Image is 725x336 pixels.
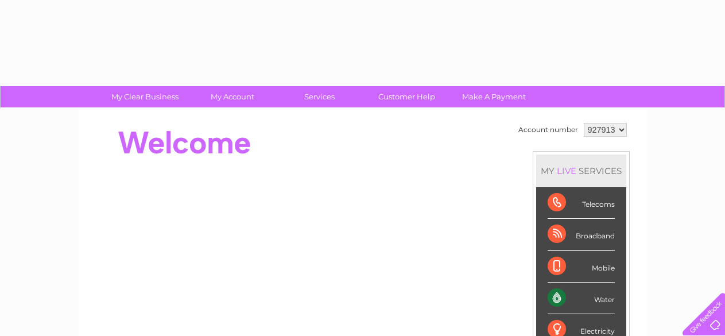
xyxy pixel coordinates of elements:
[272,86,367,107] a: Services
[185,86,280,107] a: My Account
[359,86,454,107] a: Customer Help
[555,165,579,176] div: LIVE
[548,283,615,314] div: Water
[515,120,581,140] td: Account number
[98,86,192,107] a: My Clear Business
[536,155,626,187] div: MY SERVICES
[548,219,615,250] div: Broadband
[548,187,615,219] div: Telecoms
[447,86,541,107] a: Make A Payment
[548,251,615,283] div: Mobile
